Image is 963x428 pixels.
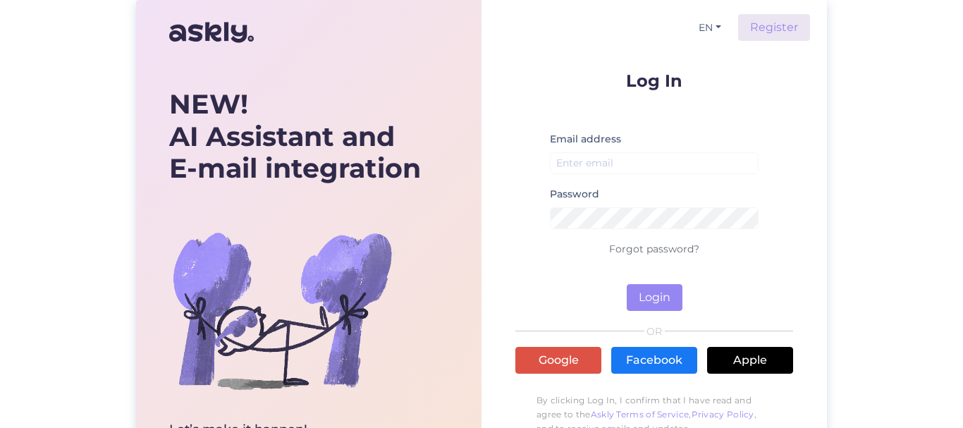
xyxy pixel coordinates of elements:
a: Privacy Policy [692,409,754,420]
span: OR [644,326,665,336]
a: Askly Terms of Service [591,409,689,420]
a: Forgot password? [609,243,699,255]
a: Register [738,14,810,41]
button: Login [627,284,682,311]
button: EN [693,18,727,38]
p: Log In [515,72,793,90]
img: Askly [169,16,254,49]
a: Facebook [611,347,697,374]
a: Apple [707,347,793,374]
label: Email address [550,132,621,147]
b: NEW! [169,87,248,121]
label: Password [550,187,599,202]
img: bg-askly [169,197,395,423]
div: AI Assistant and E-mail integration [169,88,421,185]
input: Enter email [550,152,759,174]
a: Google [515,347,601,374]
